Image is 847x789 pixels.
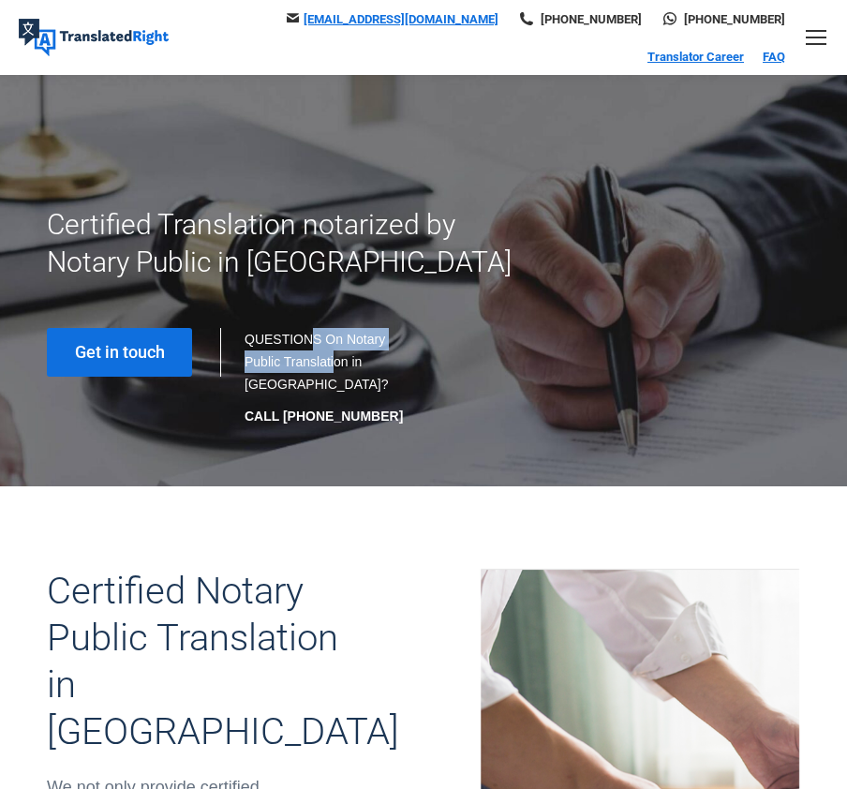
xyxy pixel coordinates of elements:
img: Translated Right [19,19,169,56]
div: QUESTIONS On Notary Public Translation in [GEOGRAPHIC_DATA]? [245,328,405,427]
strong: CALL [PHONE_NUMBER] [245,409,403,424]
a: Translator Career [647,50,744,64]
h2: Certified Notary Public Translation in [GEOGRAPHIC_DATA] [47,568,349,755]
a: [PHONE_NUMBER] [661,11,785,27]
a: [PHONE_NUMBER] [517,11,642,27]
h1: Certified Translation notarized by Notary Public in [GEOGRAPHIC_DATA] [47,206,540,281]
a: Mobile menu icon [804,25,828,50]
span: Get in touch [75,343,165,362]
a: Get in touch [47,328,192,377]
a: [EMAIL_ADDRESS][DOMAIN_NAME] [304,12,498,26]
a: FAQ [763,50,785,64]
